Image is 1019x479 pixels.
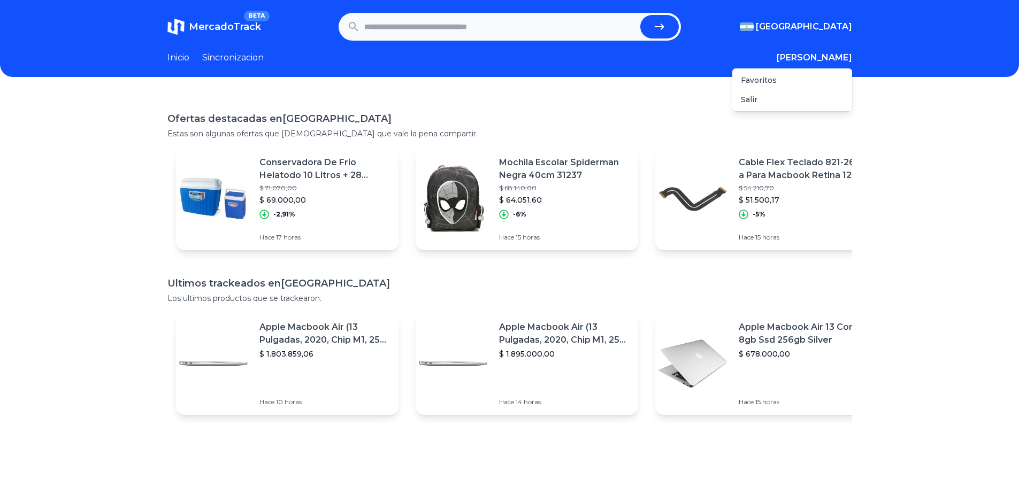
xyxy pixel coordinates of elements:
[732,71,852,90] a: Favoritos
[167,51,189,64] a: Inicio
[167,276,852,291] h1: Ultimos trackeados en [GEOGRAPHIC_DATA]
[244,11,269,21] span: BETA
[756,20,852,33] span: [GEOGRAPHIC_DATA]
[739,184,869,192] p: $ 54.210,70
[259,398,390,406] p: Hace 10 horas
[499,349,630,359] p: $ 1.895.000,00
[176,148,399,250] a: Featured imageConservadora De Frio Helatodo 10 Litros + 28 [PERSON_NAME]$ 71.070,00$ 69.000,00-2,...
[416,148,638,250] a: Featured imageMochila Escolar Spiderman Negra 40cm 31237$ 68.140,00$ 64.051,60-6%Hace 15 horas
[202,51,264,64] a: Sincronizacion
[499,195,630,205] p: $ 64.051,60
[499,398,630,406] p: Hace 14 horas
[741,94,757,105] button: Salir
[499,184,630,192] p: $ 68.140,00
[739,195,869,205] p: $ 51.500,17
[167,18,261,35] a: MercadoTrackBETA
[176,326,251,401] img: Featured image
[167,293,852,304] p: Los ultimos productos que se trackearon.
[189,21,261,33] span: MercadoTrack
[655,312,878,415] a: Featured imageApple Macbook Air 13 Core I5 8gb Ssd 256gb Silver$ 678.000,00Hace 15 horas
[740,22,754,31] img: Argentina
[416,312,638,415] a: Featured imageApple Macbook Air (13 Pulgadas, 2020, Chip M1, 256 Gb De Ssd, 8 Gb De Ram) - Plata$...
[167,128,852,139] p: Estas son algunas ofertas que [DEMOGRAPHIC_DATA] que vale la pena compartir.
[499,233,630,242] p: Hace 15 horas
[740,20,852,33] button: [GEOGRAPHIC_DATA]
[259,184,390,192] p: $ 71.070,00
[739,233,869,242] p: Hace 15 horas
[739,156,869,182] p: Cable Flex Teclado 821-2697-a Para Macbook Retina 12 A1534
[499,321,630,346] p: Apple Macbook Air (13 Pulgadas, 2020, Chip M1, 256 Gb De Ssd, 8 Gb De Ram) - Plata
[739,349,869,359] p: $ 678.000,00
[167,111,852,126] h1: Ofertas destacadas en [GEOGRAPHIC_DATA]
[655,148,878,250] a: Featured imageCable Flex Teclado 821-2697-a Para Macbook Retina 12 A1534$ 54.210,70$ 51.500,17-5%...
[259,349,390,359] p: $ 1.803.859,06
[499,156,630,182] p: Mochila Escolar Spiderman Negra 40cm 31237
[513,210,526,219] p: -6%
[655,161,730,236] img: Featured image
[416,161,491,236] img: Featured image
[176,161,251,236] img: Featured image
[259,233,390,242] p: Hace 17 horas
[259,156,390,182] p: Conservadora De Frio Helatodo 10 Litros + 28 [PERSON_NAME]
[416,326,491,401] img: Featured image
[167,18,185,35] img: MercadoTrack
[777,51,852,64] button: [PERSON_NAME]
[259,195,390,205] p: $ 69.000,00
[273,210,295,219] p: -2,91%
[753,210,765,219] p: -5%
[739,398,869,406] p: Hace 15 horas
[739,321,869,346] p: Apple Macbook Air 13 Core I5 8gb Ssd 256gb Silver
[655,326,730,401] img: Featured image
[176,312,399,415] a: Featured imageApple Macbook Air (13 Pulgadas, 2020, Chip M1, 256 Gb De Ssd, 8 Gb De Ram) - Plata$...
[259,321,390,346] p: Apple Macbook Air (13 Pulgadas, 2020, Chip M1, 256 Gb De Ssd, 8 Gb De Ram) - Plata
